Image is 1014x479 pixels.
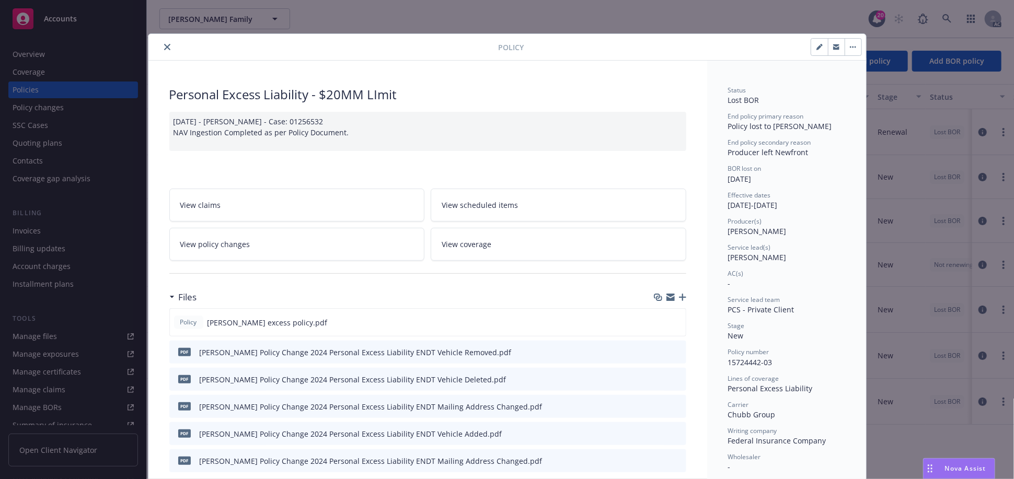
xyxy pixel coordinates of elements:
div: Files [169,290,197,304]
span: Stage [728,321,745,330]
button: download file [656,428,664,439]
span: [DATE] [728,174,752,184]
span: - [728,278,731,288]
a: View coverage [431,228,686,261]
span: Writing company [728,426,777,435]
h3: Files [179,290,197,304]
span: Carrier [728,400,749,409]
span: [PERSON_NAME] [728,252,787,262]
button: preview file [673,374,682,385]
a: View scheduled items [431,189,686,221]
button: download file [655,317,664,328]
span: Producer left Newfront [728,147,809,157]
div: [PERSON_NAME] Policy Change 2024 Personal Excess Liability ENDT Mailing Address Changed.pdf [200,455,543,466]
span: Effective dates [728,191,771,200]
span: PCS - Private Client [728,305,794,314]
span: - [728,462,731,472]
span: View scheduled items [442,200,518,211]
div: Personal Excess Liability - $20MM LImit [169,86,686,103]
div: [DATE] - [PERSON_NAME] - Case: 01256532 NAV Ingestion Completed as per Policy Document. [169,112,686,151]
button: preview file [673,347,682,358]
button: preview file [672,317,682,328]
span: Producer(s) [728,217,762,226]
span: [PERSON_NAME] excess policy.pdf [208,317,328,328]
span: Policy lost to [PERSON_NAME] [728,121,832,131]
span: Federal Insurance Company [728,436,826,446]
span: End policy secondary reason [728,138,811,147]
span: Lost BOR [728,95,759,105]
span: 15724442-03 [728,357,773,367]
button: preview file [673,455,682,466]
span: Policy [178,318,199,327]
button: close [161,41,174,53]
button: download file [656,455,664,466]
span: View coverage [442,239,491,250]
span: Personal Excess Liability [728,383,813,393]
span: Service lead(s) [728,243,771,252]
span: New [728,331,744,341]
button: download file [656,347,664,358]
span: pdf [178,457,191,464]
span: BOR lost on [728,164,762,173]
div: [PERSON_NAME] Policy Change 2024 Personal Excess Liability ENDT Mailing Address Changed.pdf [200,401,543,412]
span: Wholesaler [728,452,761,461]
span: View policy changes [180,239,250,250]
a: View claims [169,189,425,221]
span: Nova Assist [945,464,986,473]
span: Chubb Group [728,410,776,419]
span: pdf [178,402,191,410]
span: pdf [178,429,191,437]
button: Nova Assist [923,458,995,479]
span: AC(s) [728,269,744,278]
span: pdf [178,348,191,356]
button: preview file [673,428,682,439]
span: pdf [178,375,191,383]
div: [DATE] - [DATE] [728,191,845,211]
span: Policy number [728,347,769,356]
div: [PERSON_NAME] Policy Change 2024 Personal Excess Liability ENDT Vehicle Removed.pdf [200,347,512,358]
a: View policy changes [169,228,425,261]
button: download file [656,374,664,385]
span: Policy [499,42,524,53]
span: Lines of coverage [728,374,779,383]
span: End policy primary reason [728,112,804,121]
span: Service lead team [728,295,780,304]
div: [PERSON_NAME] Policy Change 2024 Personal Excess Liability ENDT Vehicle Added.pdf [200,428,502,439]
div: [PERSON_NAME] Policy Change 2024 Personal Excess Liability ENDT Vehicle Deleted.pdf [200,374,506,385]
span: Status [728,86,746,95]
div: Drag to move [924,459,937,478]
span: [PERSON_NAME] [728,226,787,236]
button: download file [656,401,664,412]
button: preview file [673,401,682,412]
span: View claims [180,200,221,211]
